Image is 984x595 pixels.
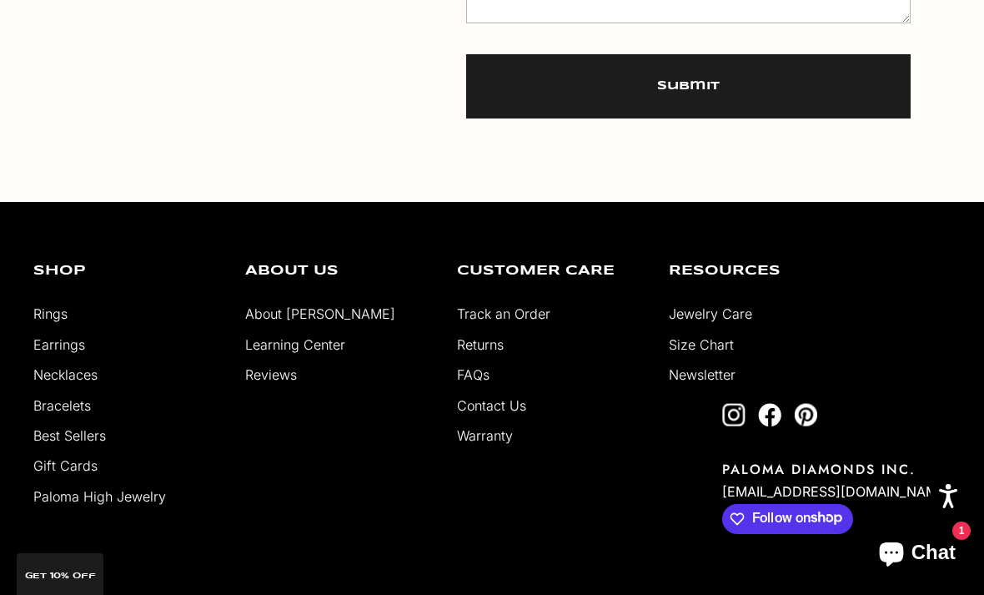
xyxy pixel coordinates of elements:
p: About Us [245,265,432,278]
a: Follow on Facebook [758,403,781,426]
a: Follow on Instagram [722,403,746,426]
p: Shop [33,265,220,278]
a: Track an Order [457,305,550,322]
a: Jewelry Care [669,305,752,322]
a: Learning Center [245,336,345,353]
p: PALOMA DIAMONDS INC. [722,460,951,479]
div: GET 10% Off [17,553,103,595]
a: Necklaces [33,366,98,383]
a: Rings [33,305,68,322]
p: Customer Care [457,265,644,278]
span: Submit [657,77,720,96]
p: Resources [669,265,856,278]
a: Contact Us [457,397,526,414]
a: Paloma High Jewelry [33,488,166,505]
a: Earrings [33,336,85,353]
a: Gift Cards [33,457,98,474]
a: FAQs [457,366,489,383]
a: Size Chart [669,336,734,353]
p: [EMAIL_ADDRESS][DOMAIN_NAME] [722,479,951,504]
a: Best Sellers [33,427,106,444]
a: Reviews [245,366,297,383]
a: Warranty [457,427,513,444]
a: Newsletter [669,366,735,383]
a: Bracelets [33,397,91,414]
button: Submit [466,54,911,118]
inbox-online-store-chat: Shopify online store chat [864,527,971,582]
a: About [PERSON_NAME] [245,305,395,322]
span: GET 10% Off [25,572,96,580]
a: Returns [457,336,504,353]
a: Follow on Pinterest [794,403,817,426]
